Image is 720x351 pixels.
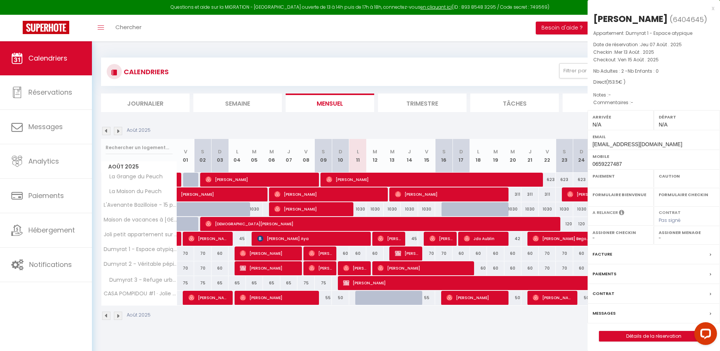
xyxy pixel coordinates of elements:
[659,122,667,128] span: N/A
[659,209,681,214] label: Contrat
[626,30,692,36] span: Dumyrat 1 - Espace atypique
[592,141,682,147] span: [EMAIL_ADDRESS][DOMAIN_NAME]
[608,79,619,85] span: 153.5
[593,68,659,74] span: Nb Adultes : 2 -
[670,14,707,25] span: ( )
[593,56,714,64] p: Checkout :
[614,49,654,55] span: Mer 13 Août . 2025
[592,133,715,140] label: Email
[593,91,714,99] p: Notes :
[592,161,622,167] span: 0659227487
[592,153,715,160] label: Mobile
[631,99,633,106] span: -
[606,79,625,85] span: ( € )
[593,41,714,48] p: Date de réservation :
[593,48,714,56] p: Checkin :
[593,13,668,25] div: [PERSON_NAME]
[593,99,714,106] p: Commentaires :
[599,331,708,341] a: Détails de la réservation
[592,309,616,317] label: Messages
[688,319,720,351] iframe: LiveChat chat widget
[592,290,614,298] label: Contrat
[592,113,649,121] label: Arrivée
[592,122,601,128] span: N/A
[599,331,709,342] button: Détails de la réservation
[592,191,649,198] label: Formulaire Bienvenue
[673,15,704,24] span: 6404645
[628,68,659,74] span: Nb Enfants : 0
[592,172,649,180] label: Paiement
[659,191,715,198] label: Formulaire Checkin
[592,250,612,258] label: Facture
[640,41,682,48] span: Jeu 07 Août . 2025
[588,4,714,13] div: x
[659,172,715,180] label: Caution
[592,229,649,236] label: Assigner Checkin
[593,79,714,86] div: Direct
[618,56,659,63] span: Ven 15 Août . 2025
[659,113,715,121] label: Départ
[619,209,624,218] i: Sélectionner OUI si vous souhaiter envoyer les séquences de messages post-checkout
[592,270,616,278] label: Paiements
[659,217,681,223] span: Pas signé
[608,92,611,98] span: -
[592,209,618,216] label: A relancer
[593,30,714,37] p: Appartement :
[659,229,715,236] label: Assigner Menage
